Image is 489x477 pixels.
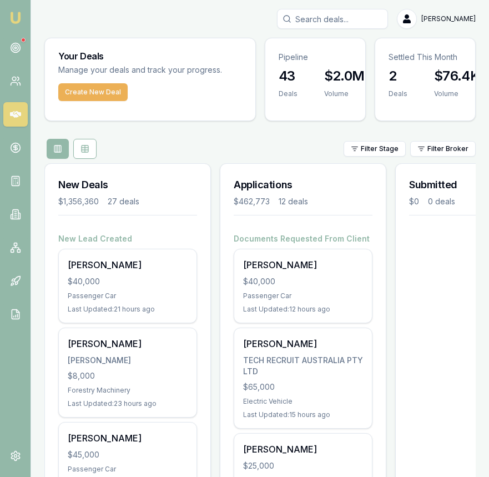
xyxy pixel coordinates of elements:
div: $462,773 [234,196,270,207]
div: [PERSON_NAME] [243,337,363,350]
div: Deals [279,89,298,98]
div: [PERSON_NAME] [68,258,188,272]
div: $25,000 [243,460,363,471]
div: [PERSON_NAME] [68,355,188,366]
button: Create New Deal [58,83,128,101]
div: $1,356,360 [58,196,99,207]
span: Filter Stage [361,144,399,153]
button: Filter Stage [344,141,406,157]
h3: 2 [389,67,407,85]
div: Last Updated: 23 hours ago [68,399,188,408]
div: $40,000 [68,276,188,287]
img: emu-icon-u.png [9,11,22,24]
h3: $76.4K [434,67,479,85]
p: Pipeline [279,52,352,63]
div: Passenger Car [68,292,188,300]
div: Last Updated: 15 hours ago [243,410,363,419]
div: $45,000 [68,449,188,460]
div: Deals [389,89,407,98]
div: Volume [324,89,365,98]
div: $8,000 [68,370,188,381]
h3: Applications [234,177,372,193]
div: [PERSON_NAME] [243,443,363,456]
h3: New Deals [58,177,197,193]
div: $65,000 [243,381,363,393]
div: [PERSON_NAME] [243,258,363,272]
div: 0 deals [428,196,455,207]
h3: 43 [279,67,298,85]
span: [PERSON_NAME] [421,14,476,23]
div: [PERSON_NAME] [68,337,188,350]
h4: New Lead Created [58,233,197,244]
div: [PERSON_NAME] [68,431,188,445]
div: Last Updated: 21 hours ago [68,305,188,314]
span: Filter Broker [427,144,468,153]
input: Search deals [277,9,388,29]
h3: Your Deals [58,52,242,61]
p: Manage your deals and track your progress. [58,64,242,77]
div: 27 deals [108,196,139,207]
div: 12 deals [279,196,308,207]
button: Filter Broker [410,141,476,157]
h4: Documents Requested From Client [234,233,372,244]
p: Settled This Month [389,52,462,63]
div: TECH RECRUIT AUSTRALIA PTY LTD [243,355,363,377]
div: Passenger Car [68,465,188,474]
div: Forestry Machinery [68,386,188,395]
div: Electric Vehicle [243,397,363,406]
h3: $2.0M [324,67,365,85]
div: Volume [434,89,479,98]
div: Passenger Car [243,292,363,300]
div: $40,000 [243,276,363,287]
div: $0 [409,196,419,207]
div: Last Updated: 12 hours ago [243,305,363,314]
